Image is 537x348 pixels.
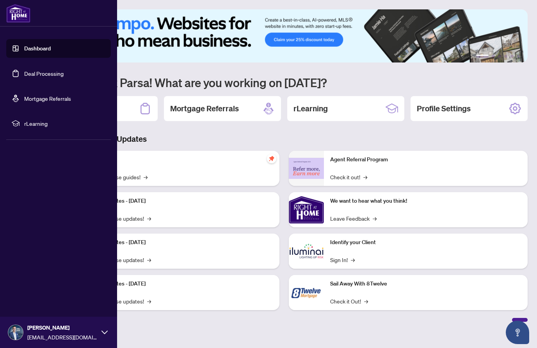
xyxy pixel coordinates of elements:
[330,155,521,164] p: Agent Referral Program
[24,45,51,52] a: Dashboard
[24,95,71,102] a: Mortgage Referrals
[506,321,529,344] button: Open asap
[330,197,521,205] p: We want to hear what you think!
[476,55,489,58] button: 1
[144,173,148,181] span: →
[510,55,514,58] button: 5
[41,75,528,90] h1: Welcome back Parsa! What are you working on [DATE]?
[289,192,324,227] img: We want to hear what you think!
[41,9,528,62] img: Slide 0
[170,103,239,114] h2: Mortgage Referrals
[82,155,273,164] p: Self-Help
[498,55,501,58] button: 3
[82,238,273,247] p: Platform Updates - [DATE]
[363,173,367,181] span: →
[24,119,105,128] span: rLearning
[24,70,64,77] a: Deal Processing
[8,325,23,340] img: Profile Icon
[27,323,98,332] span: [PERSON_NAME]
[330,214,377,223] a: Leave Feedback→
[517,55,520,58] button: 6
[289,275,324,310] img: Sail Away With 8Twelve
[289,234,324,269] img: Identify your Client
[82,197,273,205] p: Platform Updates - [DATE]
[267,154,276,163] span: pushpin
[492,55,495,58] button: 2
[504,55,507,58] button: 4
[6,4,30,23] img: logo
[417,103,471,114] h2: Profile Settings
[147,297,151,305] span: →
[293,103,328,114] h2: rLearning
[373,214,377,223] span: →
[27,333,98,341] span: [EMAIL_ADDRESS][DOMAIN_NAME]
[351,255,355,264] span: →
[289,158,324,179] img: Agent Referral Program
[82,280,273,288] p: Platform Updates - [DATE]
[330,297,368,305] a: Check it Out!→
[147,214,151,223] span: →
[147,255,151,264] span: →
[330,255,355,264] a: Sign In!→
[330,238,521,247] p: Identify your Client
[330,173,367,181] a: Check it out!→
[41,134,528,145] h3: Brokerage & Industry Updates
[330,280,521,288] p: Sail Away With 8Twelve
[364,297,368,305] span: →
